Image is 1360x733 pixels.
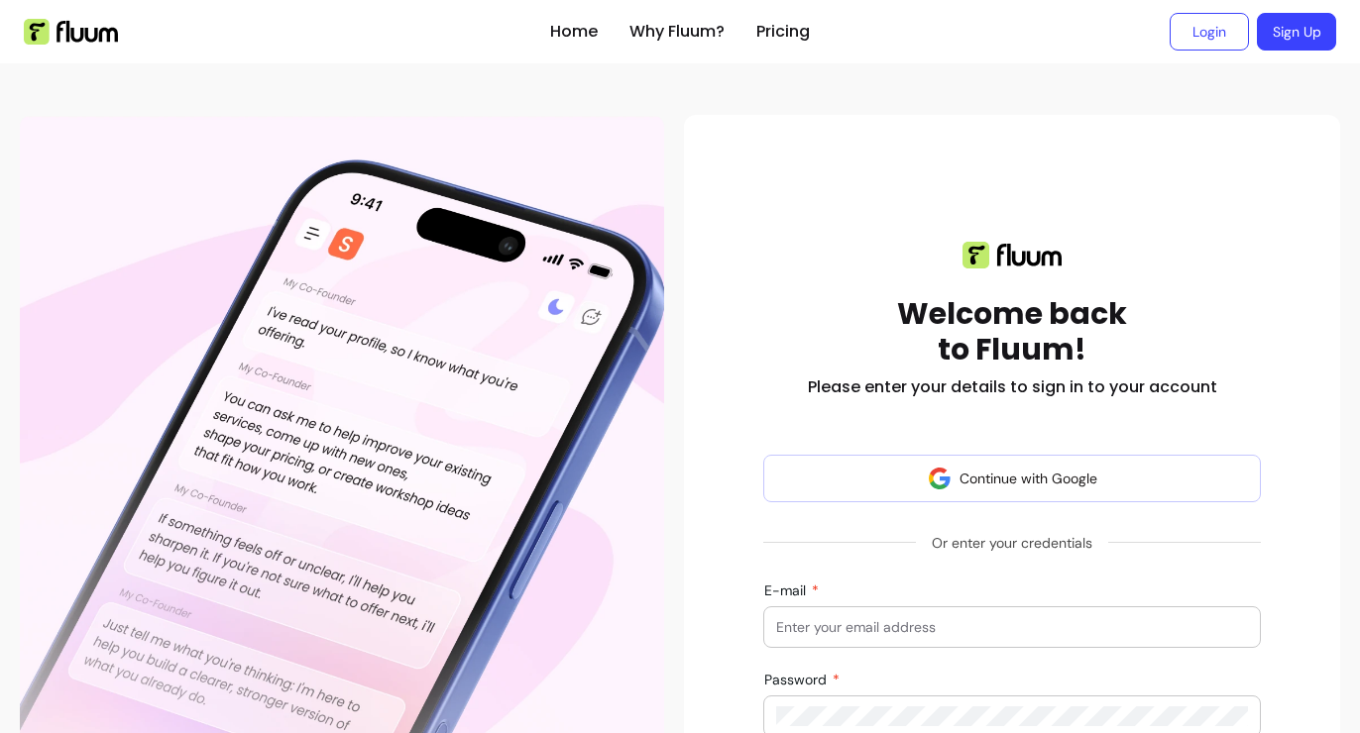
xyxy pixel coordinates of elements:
[897,296,1127,367] h1: Welcome back to Fluum!
[550,20,598,44] a: Home
[629,20,725,44] a: Why Fluum?
[1170,13,1249,51] a: Login
[1257,13,1336,51] a: Sign Up
[928,467,952,490] img: avatar
[763,455,1261,502] button: Continue with Google
[916,525,1108,561] span: Or enter your credentials
[776,706,1248,726] input: Password
[24,19,118,45] img: Fluum Logo
[776,617,1248,637] input: E-mail
[808,375,1217,399] h2: Please enter your details to sign in to your account
[756,20,810,44] a: Pricing
[764,581,810,599] span: E-mail
[764,671,831,688] span: Password
[963,242,1062,268] img: Fluum logo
